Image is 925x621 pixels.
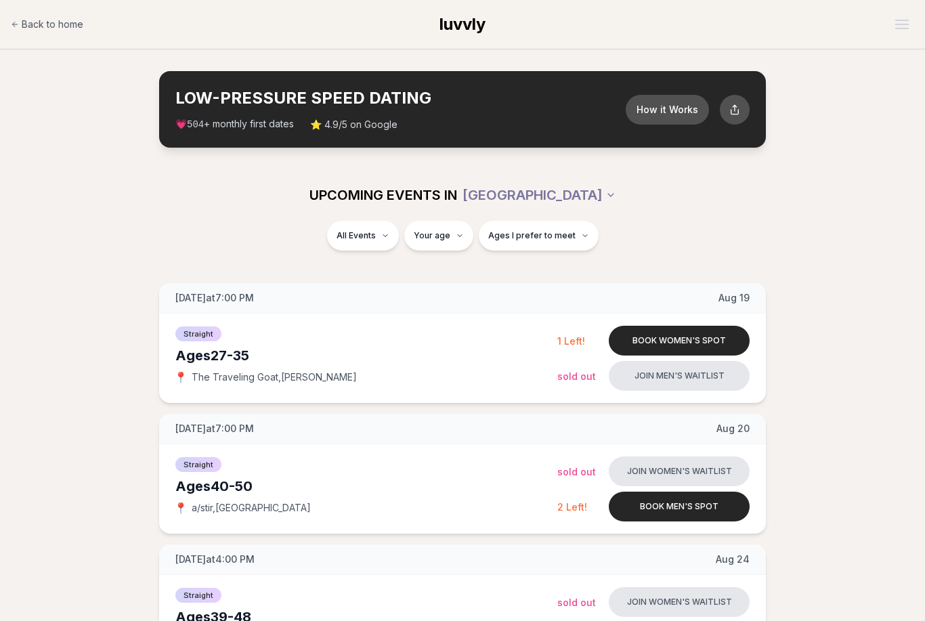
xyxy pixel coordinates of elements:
[414,230,450,241] span: Your age
[488,230,576,241] span: Ages I prefer to meet
[609,492,750,521] button: Book men's spot
[175,457,221,472] span: Straight
[175,346,557,365] div: Ages 27-35
[479,221,599,251] button: Ages I prefer to meet
[609,456,750,486] button: Join women's waitlist
[557,466,596,477] span: Sold Out
[557,597,596,608] span: Sold Out
[175,477,557,496] div: Ages 40-50
[192,501,311,515] span: a/stir , [GEOGRAPHIC_DATA]
[439,14,486,34] span: luvvly
[626,95,709,125] button: How it Works
[890,14,914,35] button: Open menu
[175,87,626,109] h2: LOW-PRESSURE SPEED DATING
[309,186,457,205] span: UPCOMING EVENTS IN
[716,422,750,435] span: Aug 20
[175,553,255,566] span: [DATE] at 4:00 PM
[716,553,750,566] span: Aug 24
[609,587,750,617] button: Join women's waitlist
[175,588,221,603] span: Straight
[609,361,750,391] button: Join men's waitlist
[718,291,750,305] span: Aug 19
[187,119,204,130] span: 504
[327,221,399,251] button: All Events
[22,18,83,31] span: Back to home
[11,11,83,38] a: Back to home
[175,502,186,513] span: 📍
[609,326,750,356] button: Book women's spot
[175,372,186,383] span: 📍
[192,370,357,384] span: The Traveling Goat , [PERSON_NAME]
[462,180,616,210] button: [GEOGRAPHIC_DATA]
[175,291,254,305] span: [DATE] at 7:00 PM
[557,501,587,513] span: 2 Left!
[557,370,596,382] span: Sold Out
[337,230,376,241] span: All Events
[439,14,486,35] a: luvvly
[175,422,254,435] span: [DATE] at 7:00 PM
[404,221,473,251] button: Your age
[175,326,221,341] span: Straight
[557,335,585,347] span: 1 Left!
[175,117,294,131] span: 💗 + monthly first dates
[310,118,397,131] span: ⭐ 4.9/5 on Google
